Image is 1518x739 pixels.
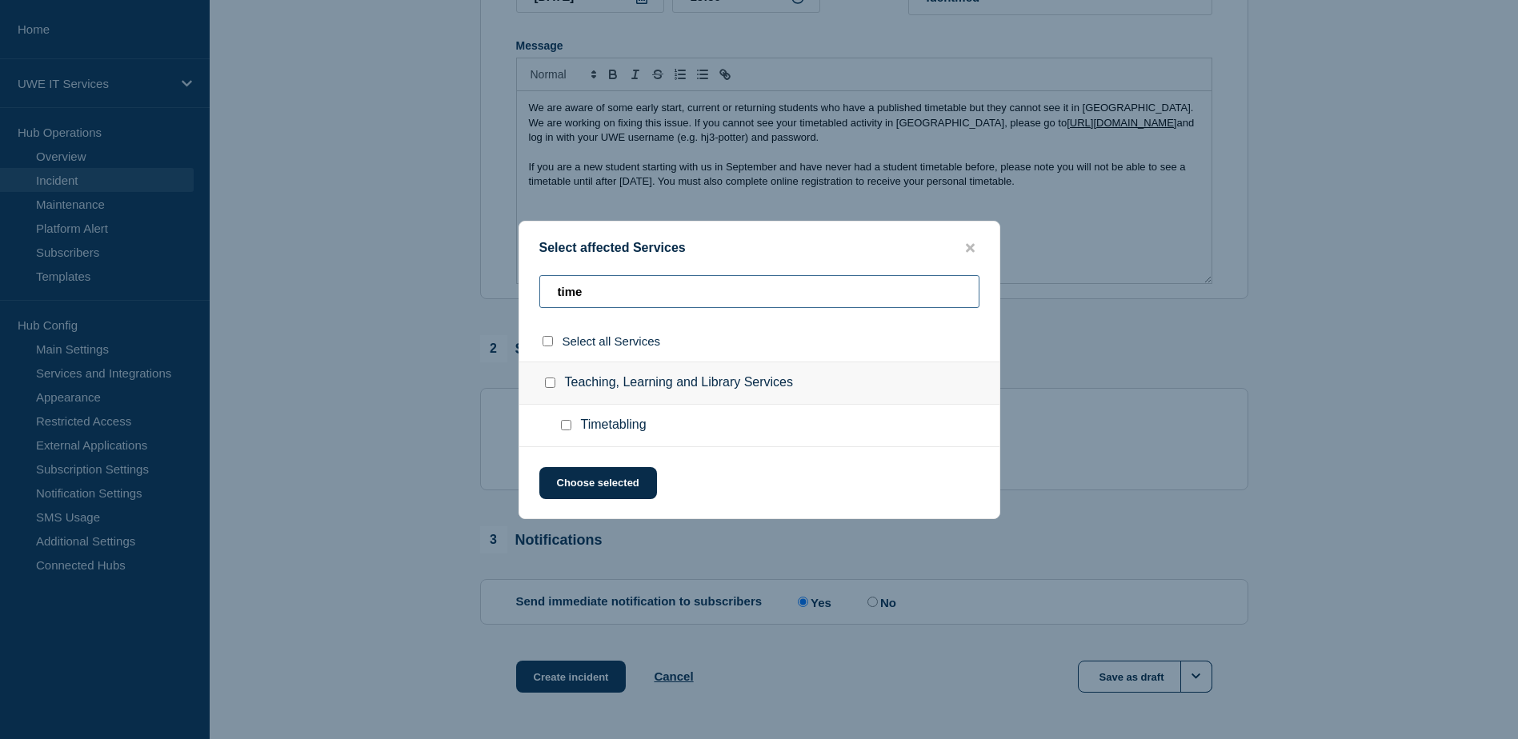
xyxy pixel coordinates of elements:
[545,377,555,388] input: Teaching, Learning and Library Services checkbox
[961,241,979,256] button: close button
[539,275,979,308] input: Search
[561,420,571,430] input: Timetabling checkbox
[563,334,661,348] span: Select all Services
[539,467,657,499] button: Choose selected
[543,336,553,346] input: select all checkbox
[581,417,647,433] span: Timetabling
[519,362,999,405] div: Teaching, Learning and Library Services
[519,241,999,256] div: Select affected Services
